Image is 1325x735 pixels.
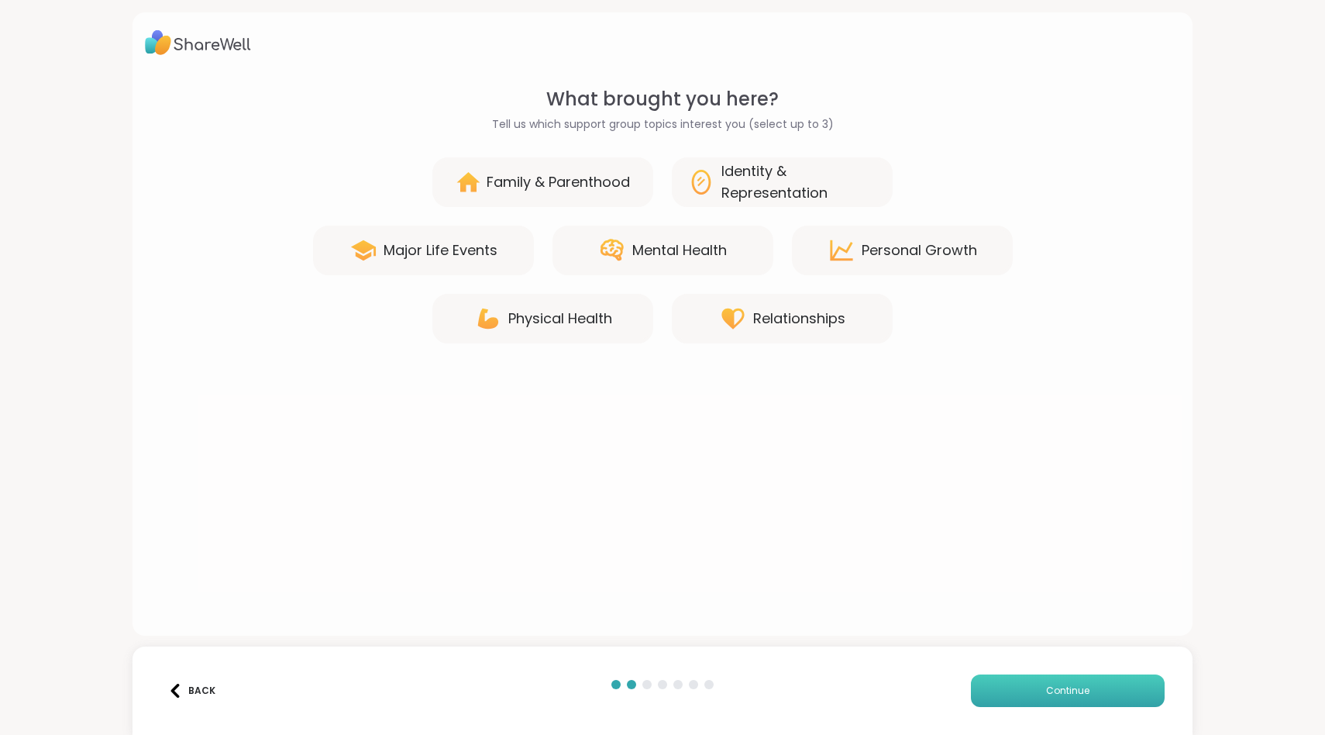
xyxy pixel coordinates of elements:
[971,675,1165,707] button: Continue
[1046,684,1089,698] span: Continue
[508,308,612,330] div: Physical Health
[160,675,222,707] button: Back
[632,240,727,261] div: Mental Health
[862,240,977,261] div: Personal Growth
[546,85,779,113] span: What brought you here?
[492,116,834,133] span: Tell us which support group topics interest you (select up to 3)
[168,684,215,698] div: Back
[753,308,845,330] div: Relationships
[145,25,251,60] img: ShareWell Logo
[384,240,497,261] div: Major Life Events
[721,160,877,204] div: Identity & Representation
[487,171,630,193] div: Family & Parenthood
